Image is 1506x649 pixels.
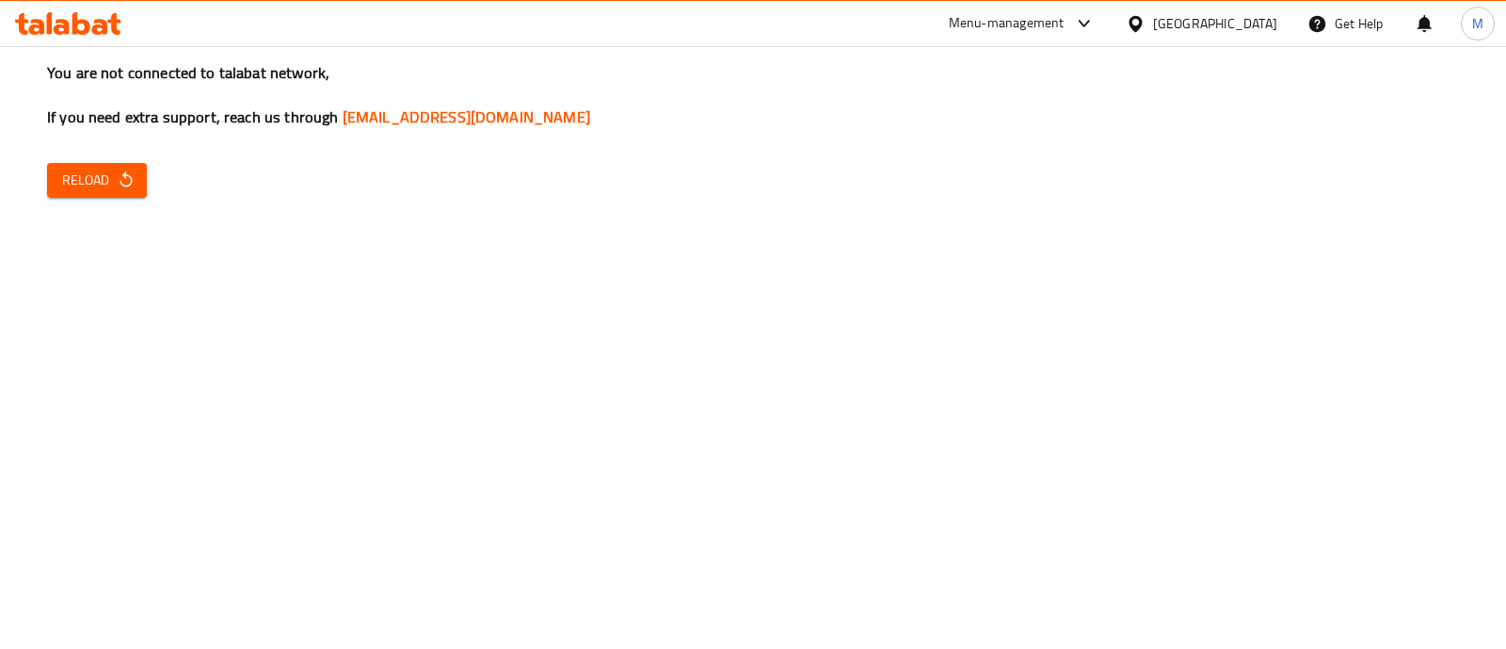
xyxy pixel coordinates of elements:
[47,163,147,198] button: Reload
[1153,13,1277,34] div: [GEOGRAPHIC_DATA]
[47,62,1459,128] h3: You are not connected to talabat network, If you need extra support, reach us through
[62,169,132,192] span: Reload
[949,12,1065,35] div: Menu-management
[343,103,590,131] a: [EMAIL_ADDRESS][DOMAIN_NAME]
[1472,13,1483,34] span: M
